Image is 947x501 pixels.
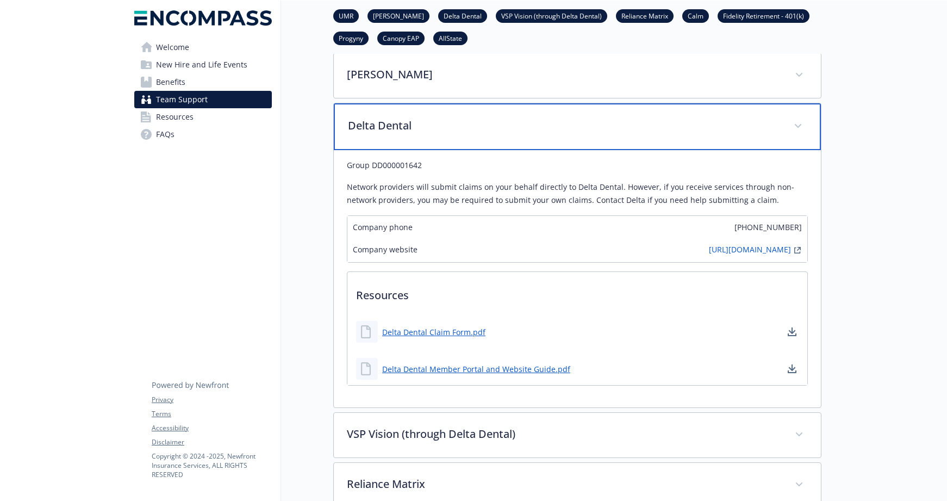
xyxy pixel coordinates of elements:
p: Group DD000001642 [347,159,808,172]
a: Reliance Matrix [616,10,674,21]
a: Benefits [134,73,272,91]
a: [URL][DOMAIN_NAME] [709,244,791,257]
div: Delta Dental [334,103,821,150]
a: Welcome [134,39,272,56]
a: Calm [682,10,709,21]
a: Terms [152,409,271,419]
span: Team Support [156,91,208,108]
p: Resources [347,272,807,312]
p: [PERSON_NAME] [347,66,782,83]
p: Copyright © 2024 - 2025 , Newfront Insurance Services, ALL RIGHTS RESERVED [152,451,271,479]
a: Privacy [152,395,271,405]
div: Delta Dental [334,150,821,407]
a: Resources [134,108,272,126]
a: download document [786,362,799,375]
a: UMR [333,10,359,21]
span: Resources [156,108,194,126]
span: FAQs [156,126,175,143]
a: Disclaimer [152,437,271,447]
a: New Hire and Life Events [134,56,272,73]
span: Benefits [156,73,185,91]
p: VSP Vision (through Delta Dental) [347,426,782,442]
p: Reliance Matrix [347,476,782,492]
a: Delta Dental Member Portal and Website Guide.pdf [382,363,570,375]
span: Welcome [156,39,189,56]
a: Fidelity Retirement - 401(k) [718,10,809,21]
a: download document [786,325,799,338]
div: [PERSON_NAME] [334,53,821,98]
p: Delta Dental [348,117,781,134]
a: Accessibility [152,423,271,433]
a: Delta Dental Claim Form.pdf [382,326,485,338]
a: Delta Dental [438,10,487,21]
a: Canopy EAP [377,33,425,43]
div: VSP Vision (through Delta Dental) [334,413,821,457]
p: Network providers will submit claims on your behalf directly to Delta Dental. However, if you rec... [347,181,808,207]
span: Company website [353,244,418,257]
a: FAQs [134,126,272,143]
a: AllState [433,33,468,43]
span: [PHONE_NUMBER] [734,221,802,233]
span: Company phone [353,221,413,233]
span: New Hire and Life Events [156,56,247,73]
a: VSP Vision (through Delta Dental) [496,10,607,21]
a: Progyny [333,33,369,43]
a: Team Support [134,91,272,108]
a: [PERSON_NAME] [367,10,429,21]
a: external [791,244,804,257]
